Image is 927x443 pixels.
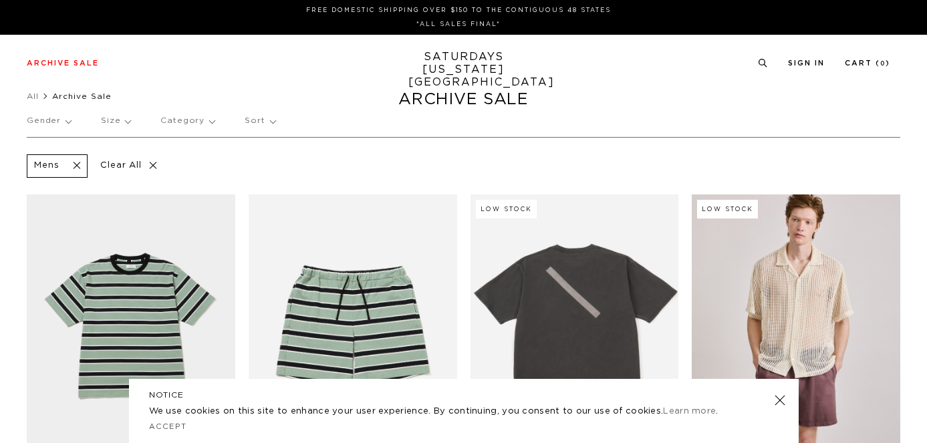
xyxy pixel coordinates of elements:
[149,405,731,418] p: We use cookies on this site to enhance your user experience. By continuing, you consent to our us...
[149,389,779,401] h5: NOTICE
[52,92,112,100] span: Archive Sale
[245,106,275,136] p: Sort
[94,154,163,178] p: Clear All
[149,423,188,430] a: Accept
[697,200,758,218] div: Low Stock
[27,106,71,136] p: Gender
[476,200,537,218] div: Low Stock
[160,106,215,136] p: Category
[101,106,130,136] p: Size
[788,59,825,67] a: Sign In
[408,51,519,89] a: SATURDAYS[US_STATE][GEOGRAPHIC_DATA]
[845,59,890,67] a: Cart (0)
[663,407,716,416] a: Learn more
[880,61,886,67] small: 0
[34,160,59,172] p: Mens
[32,5,885,15] p: FREE DOMESTIC SHIPPING OVER $150 TO THE CONTIGUOUS 48 STATES
[27,59,99,67] a: Archive Sale
[32,19,885,29] p: *ALL SALES FINAL*
[27,92,39,100] a: All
